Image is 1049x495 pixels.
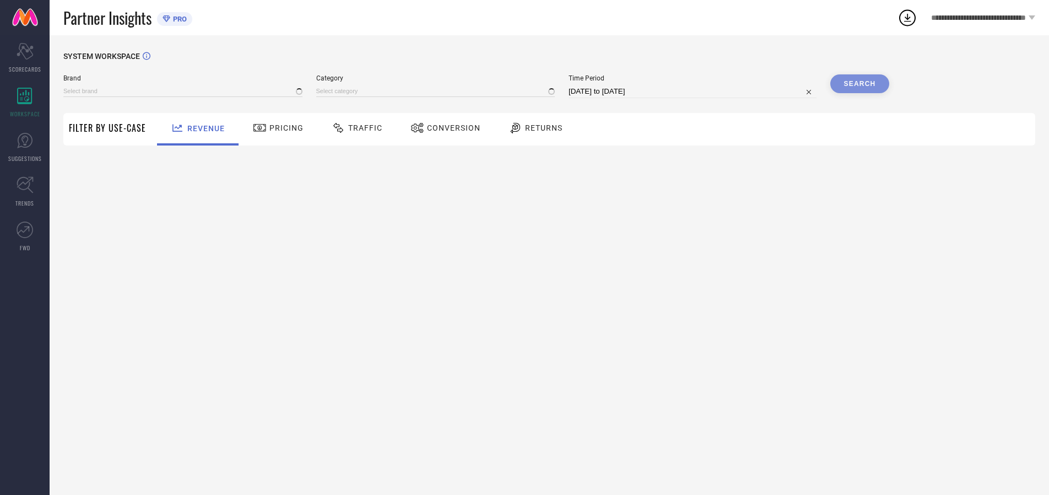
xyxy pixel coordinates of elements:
span: PRO [170,15,187,23]
span: Pricing [269,123,304,132]
input: Select time period [569,85,817,98]
span: SCORECARDS [9,65,41,73]
span: WORKSPACE [10,110,40,118]
span: TRENDS [15,199,34,207]
span: Category [316,74,555,82]
span: Revenue [187,124,225,133]
span: Brand [63,74,302,82]
span: Filter By Use-Case [69,121,146,134]
span: SUGGESTIONS [8,154,42,163]
span: Partner Insights [63,7,152,29]
div: Open download list [897,8,917,28]
input: Select category [316,85,555,97]
span: Traffic [348,123,382,132]
span: Conversion [427,123,480,132]
span: SYSTEM WORKSPACE [63,52,140,61]
input: Select brand [63,85,302,97]
span: FWD [20,244,30,252]
span: Time Period [569,74,817,82]
span: Returns [525,123,563,132]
